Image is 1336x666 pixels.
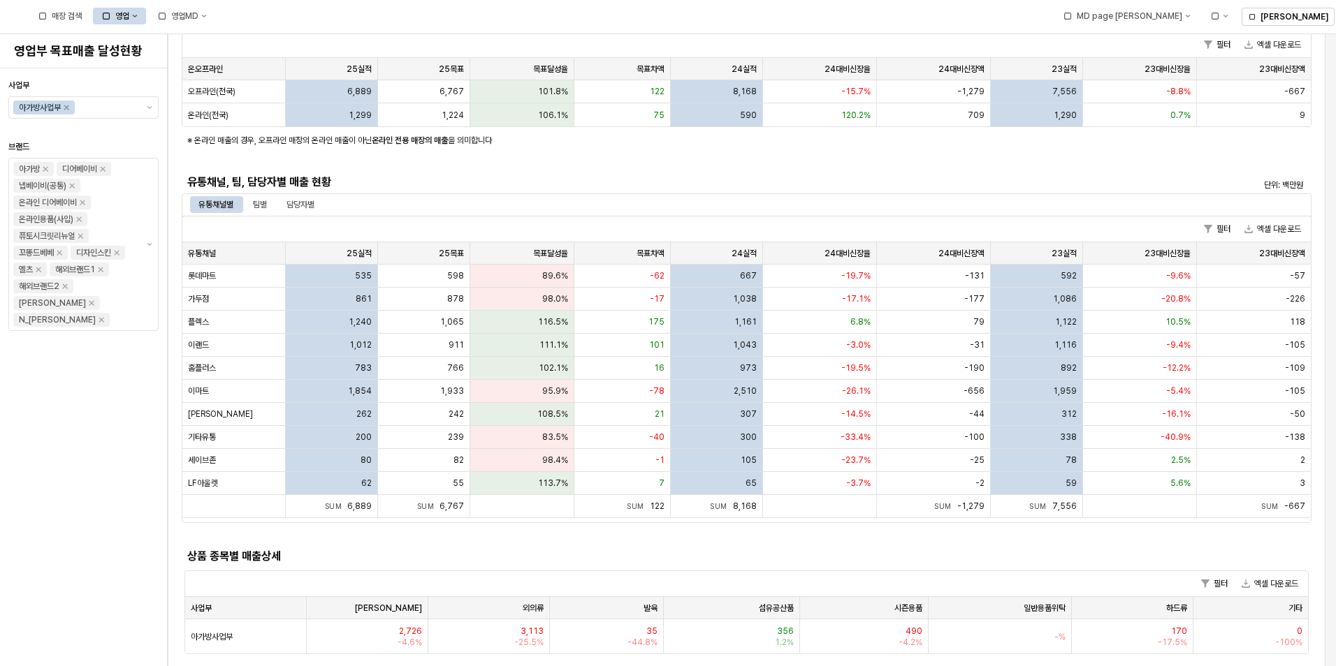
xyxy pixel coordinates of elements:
button: 필터 [1198,36,1236,53]
span: 25목표 [439,248,464,259]
span: -31 [970,339,985,350]
span: 롯데마트 [188,270,216,281]
span: 300 [740,431,757,443]
div: [PERSON_NAME] [19,296,86,310]
span: -78 [649,385,665,397]
span: 목표차액 [637,64,665,75]
span: 5.6% [1170,478,1191,489]
div: N_[PERSON_NAME] [19,313,96,327]
span: 10.5% [1166,316,1191,327]
span: Sum [1029,502,1052,510]
span: 25실적 [347,64,372,75]
span: -44 [969,408,985,420]
span: -105 [1285,385,1305,397]
span: 2,510 [734,385,757,397]
span: 아가방사업부 [191,631,233,642]
div: Menu item 6 [1201,8,1236,24]
div: 꼬똥드베베 [19,246,54,260]
span: 3,113 [521,626,544,637]
span: 89.6% [542,270,568,281]
span: 1,065 [440,316,464,327]
span: -177 [964,293,985,304]
p: ※ 온라인 매출의 경우, 오프라인 매장의 온라인 매출이 아닌 을 의미합니다 [187,134,1118,147]
span: -226 [1286,293,1305,304]
button: 제안 사항 표시 [141,158,158,330]
span: -109 [1285,362,1305,373]
button: 엑셀 다운로드 [1239,221,1307,237]
span: 239 [448,431,464,443]
span: 세이브존 [188,454,216,466]
span: -9.4% [1166,339,1191,350]
span: 1,240 [349,316,372,327]
span: 24대비신장율 [825,64,871,75]
div: 아가방사업부 [19,101,61,114]
span: 1,299 [349,110,372,121]
span: 598 [447,270,464,281]
span: 590 [740,110,757,121]
span: LF아울렛 [188,478,218,489]
div: 팀별 [253,196,267,213]
div: 온라인 디어베이비 [19,195,77,209]
div: 해외브랜드1 [55,262,95,276]
span: -17.1% [842,293,871,304]
span: -25 [970,454,985,466]
span: 1,224 [442,110,464,121]
span: 23실적 [1052,64,1077,75]
div: □ [101,11,111,21]
button: 필터 [1196,575,1233,592]
span: 6,889 [347,501,372,511]
span: 일반용품위탁 [1024,602,1066,614]
span: Sum [325,502,348,510]
span: 105 [741,454,757,466]
span: 외의류 [523,602,544,614]
div: 아가방 [19,162,40,176]
button: 엑셀 다운로드 [1239,36,1307,53]
span: 892 [1061,362,1077,373]
div: 매장 검색 [29,8,90,24]
div: 영업MD [149,8,215,24]
span: 25목표 [439,64,464,75]
span: 667 [740,270,757,281]
span: -8.8% [1166,86,1191,97]
span: 9 [1300,110,1305,121]
span: 7,556 [1052,86,1077,97]
span: 24실적 [732,248,757,259]
div: □ [1062,11,1072,21]
span: 23대비신장율 [1145,64,1191,75]
div: □ [38,11,48,21]
span: -40 [649,431,665,443]
span: 2,726 [399,626,422,637]
span: -4.2% [899,637,922,648]
span: 118 [1290,316,1305,327]
main: App Frame [168,34,1336,666]
div: 디자인스킨 [76,246,111,260]
span: 98.0% [542,293,568,304]
div: MD page [PERSON_NAME] [1076,11,1182,21]
span: 브랜드 [8,142,29,151]
div: □ [1248,13,1256,21]
span: 1.2% [775,637,794,648]
div: 유통채널별 [190,196,242,213]
span: [PERSON_NAME] [188,408,253,420]
span: 0 [1297,626,1302,637]
span: 7,556 [1052,501,1077,511]
div: Remove 해외브랜드2 [62,283,68,289]
span: 온오프라인 [188,64,223,75]
h5: 상품 종목별 매출상세 [187,549,1024,563]
span: 홈플러스 [188,362,216,373]
span: 83.5% [542,431,568,443]
div: □ [1210,11,1219,21]
div: 해외브랜드2 [19,279,59,293]
span: -26.1% [842,385,871,397]
span: -1,279 [957,501,985,511]
span: 95.9% [542,385,568,397]
div: Remove 온라인 디어베이비 [80,200,85,205]
span: -3.7% [846,478,871,489]
button: □MD page [PERSON_NAME] [1054,8,1198,24]
span: -5.4% [1166,385,1191,397]
span: 709 [968,110,985,121]
span: 62 [361,478,372,489]
span: 6,767 [440,501,464,511]
span: 이마트 [188,385,209,397]
span: 75 [653,110,665,121]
